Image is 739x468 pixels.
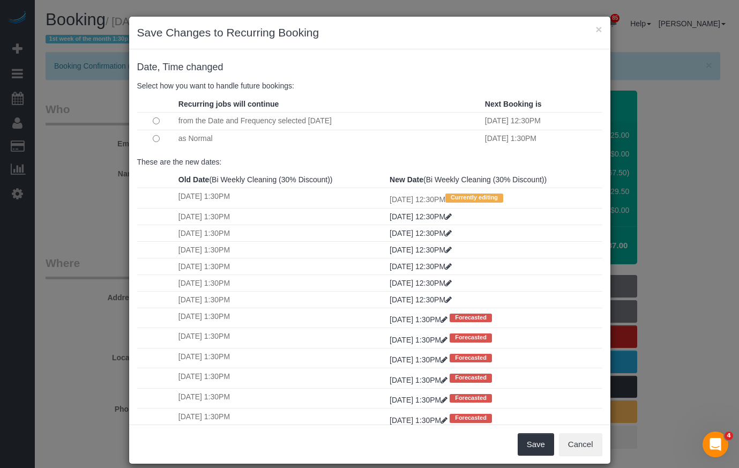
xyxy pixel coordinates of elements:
[390,376,450,384] a: [DATE] 1:30PM
[137,62,184,72] span: Date, Time
[176,112,482,130] td: from the Date and Frequency selected [DATE]
[390,212,452,221] a: [DATE] 12:30PM
[595,24,602,35] button: ×
[450,394,492,403] span: Forecasted
[178,100,279,108] strong: Recurring jobs will continue
[390,396,450,404] a: [DATE] 1:30PM
[390,279,452,287] a: [DATE] 12:30PM
[137,25,602,41] h3: Save Changes to Recurring Booking
[176,225,387,241] td: [DATE] 1:30PM
[725,432,733,440] span: 4
[450,414,492,422] span: Forecasted
[176,408,387,428] td: [DATE] 1:30PM
[450,314,492,322] span: Forecasted
[137,157,602,167] p: These are the new dates:
[178,175,210,184] strong: Old Date
[176,258,387,274] td: [DATE] 1:30PM
[176,130,482,147] td: as Normal
[559,433,602,456] button: Cancel
[176,368,387,388] td: [DATE] 1:30PM
[390,336,450,344] a: [DATE] 1:30PM
[176,208,387,225] td: [DATE] 1:30PM
[387,188,602,208] td: [DATE] 12:30PM
[387,172,602,188] th: (Bi Weekly Cleaning (30% Discount))
[176,241,387,258] td: [DATE] 1:30PM
[703,432,728,457] iframe: Intercom live chat
[482,130,602,147] td: [DATE] 1:30PM
[482,112,602,130] td: [DATE] 12:30PM
[390,315,450,324] a: [DATE] 1:30PM
[176,188,387,208] td: [DATE] 1:30PM
[390,229,452,237] a: [DATE] 12:30PM
[445,194,503,202] span: Currently editing
[176,348,387,368] td: [DATE] 1:30PM
[450,333,492,342] span: Forecasted
[390,295,452,304] a: [DATE] 12:30PM
[176,274,387,291] td: [DATE] 1:30PM
[390,262,452,271] a: [DATE] 12:30PM
[176,328,387,348] td: [DATE] 1:30PM
[450,354,492,362] span: Forecasted
[176,291,387,308] td: [DATE] 1:30PM
[390,246,452,254] a: [DATE] 12:30PM
[450,374,492,382] span: Forecasted
[176,308,387,328] td: [DATE] 1:30PM
[390,416,450,425] a: [DATE] 1:30PM
[518,433,554,456] button: Save
[176,388,387,408] td: [DATE] 1:30PM
[390,355,450,364] a: [DATE] 1:30PM
[485,100,542,108] strong: Next Booking is
[176,172,387,188] th: (Bi Weekly Cleaning (30% Discount))
[137,80,602,91] p: Select how you want to handle future bookings:
[390,175,423,184] strong: New Date
[137,62,602,73] h4: changed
